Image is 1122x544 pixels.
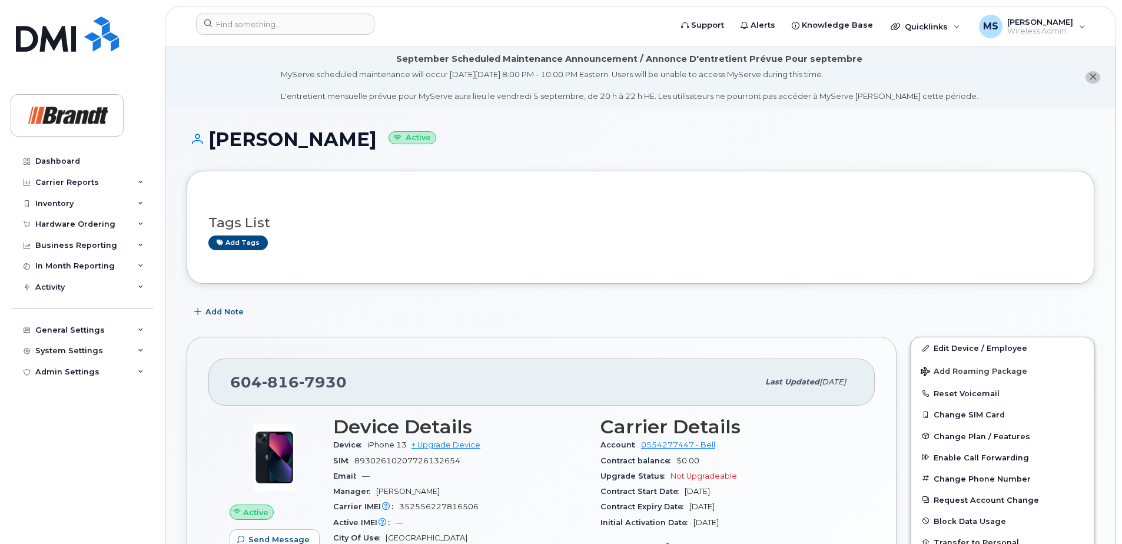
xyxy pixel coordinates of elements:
span: [DATE] [819,377,846,386]
span: 604 [230,373,347,391]
span: Last updated [765,377,819,386]
button: Add Roaming Package [911,359,1094,383]
h3: Device Details [333,416,586,437]
span: [DATE] [689,502,715,511]
span: Upgrade Status [600,472,670,480]
span: — [362,472,370,480]
span: Enable Call Forwarding [934,453,1029,462]
span: 7930 [299,373,347,391]
span: Device [333,440,367,449]
span: Email [333,472,362,480]
span: $0.00 [676,456,699,465]
span: Not Upgradeable [670,472,737,480]
button: Add Note [187,301,254,323]
small: Active [389,131,436,145]
span: Add Roaming Package [921,367,1027,378]
a: 0554277447 - Bell [641,440,715,449]
span: 816 [262,373,299,391]
button: Change Phone Number [911,468,1094,489]
button: Block Data Usage [911,510,1094,532]
span: iPhone 13 [367,440,407,449]
span: [PERSON_NAME] [376,487,440,496]
span: Carrier IMEI [333,502,399,511]
span: 352556227816506 [399,502,479,511]
button: Change SIM Card [911,404,1094,425]
span: Initial Activation Date [600,518,693,527]
button: Change Plan / Features [911,426,1094,447]
img: image20231002-3703462-1ig824h.jpeg [239,422,310,493]
button: Reset Voicemail [911,383,1094,404]
h3: Tags List [208,215,1073,230]
span: SIM [333,456,354,465]
span: [DATE] [693,518,719,527]
h1: [PERSON_NAME] [187,129,1094,150]
span: City Of Use [333,533,386,542]
a: + Upgrade Device [411,440,480,449]
button: Request Account Change [911,489,1094,510]
div: MyServe scheduled maintenance will occur [DATE][DATE] 8:00 PM - 10:00 PM Eastern. Users will be u... [281,69,978,102]
span: Change Plan / Features [934,432,1030,440]
span: — [396,518,403,527]
span: Contract Start Date [600,487,685,496]
div: September Scheduled Maintenance Announcement / Annonce D'entretient Prévue Pour septembre [396,53,862,65]
span: Active [243,507,268,518]
span: Active IMEI [333,518,396,527]
span: 89302610207726132654 [354,456,460,465]
button: close notification [1086,71,1100,84]
button: Enable Call Forwarding [911,447,1094,468]
span: Manager [333,487,376,496]
span: Add Note [205,306,244,317]
a: Edit Device / Employee [911,337,1094,359]
span: Account [600,440,641,449]
span: Contract Expiry Date [600,502,689,511]
a: Add tags [208,235,268,250]
h3: Carrier Details [600,416,854,437]
span: [GEOGRAPHIC_DATA] [386,533,467,542]
span: Contract balance [600,456,676,465]
span: [DATE] [685,487,710,496]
